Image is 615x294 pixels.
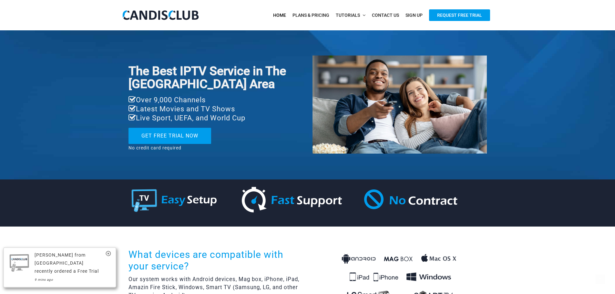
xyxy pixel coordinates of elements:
a: Plans & Pricing [289,9,333,22]
a: Request Free Trial [426,9,493,22]
a: Home [270,9,289,22]
a: Back to top [595,274,605,284]
span: Tutorials [336,13,360,18]
small: 9 mins ago [35,278,53,281]
span: No credit card required [128,145,181,150]
span: The Best IPTV Service in The [GEOGRAPHIC_DATA] Area [128,64,286,91]
img: icon.png [7,251,31,274]
span: Contact Us [372,13,399,18]
a: GET FREE TRIAL NOW [128,128,211,144]
span: Sign Up [405,13,423,18]
span: Plans & Pricing [292,13,329,18]
div: [PERSON_NAME] from [GEOGRAPHIC_DATA] recently ordered a Free Trial [35,251,99,284]
span: What devices are compatible with your service? [128,249,283,272]
span: GET FREE TRIAL NOW [141,133,198,139]
span: Home [273,13,286,18]
a: Contact Us [369,9,402,22]
img: close [106,251,111,256]
a: Tutorials [333,9,369,22]
span: Request Free Trial [429,9,490,21]
span: Over 9,000 Channels Latest Movies and TV Shows Live Sport, UEFA, and World Cup [128,96,245,122]
a: Sign Up [402,9,426,22]
img: CandisClub [122,10,200,21]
